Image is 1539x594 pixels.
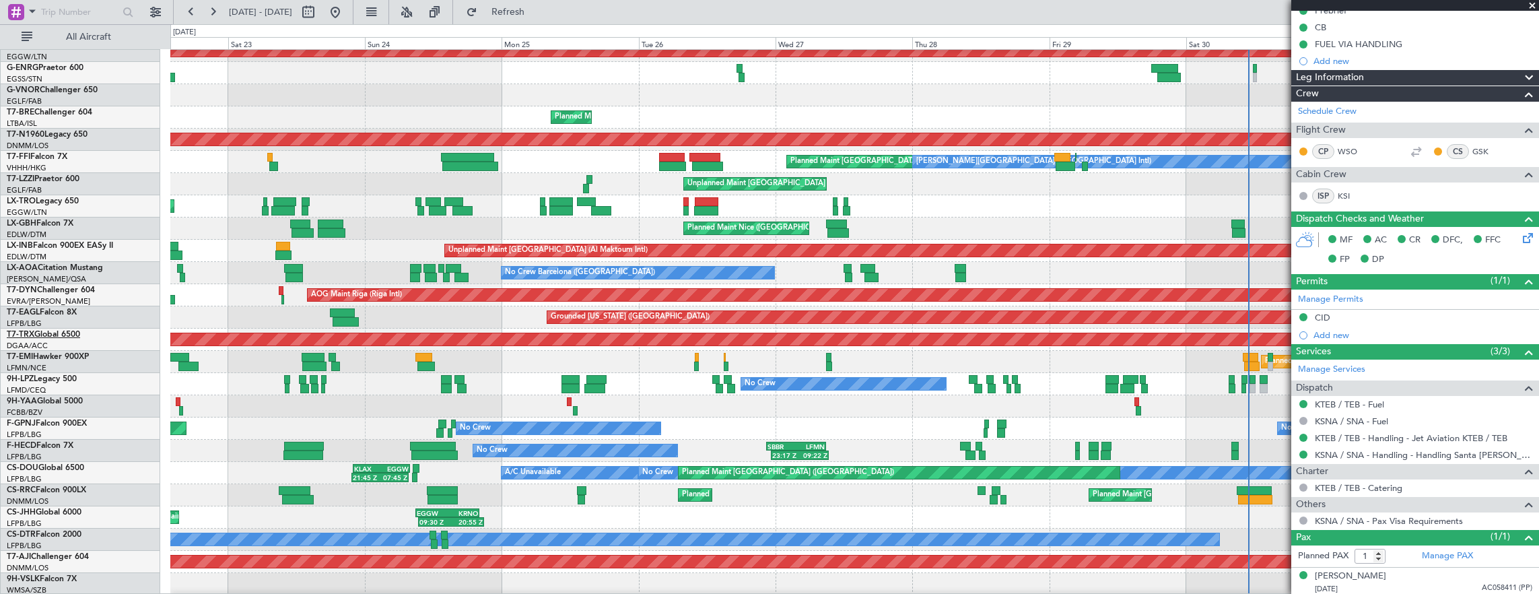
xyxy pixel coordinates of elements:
span: G-ENRG [7,64,38,72]
div: KRNO [447,509,477,517]
a: 9H-LPZLegacy 500 [7,375,77,383]
div: 21:45 Z [353,473,380,482]
span: (3/3) [1491,344,1510,358]
a: WSO [1338,145,1368,158]
a: EGLF/FAB [7,96,42,106]
span: 9H-LPZ [7,375,34,383]
div: No Crew Barcelona ([GEOGRAPHIC_DATA]) [505,263,655,283]
div: [PERSON_NAME][GEOGRAPHIC_DATA] ([GEOGRAPHIC_DATA] Intl) [916,152,1151,172]
a: CS-DOUGlobal 6500 [7,464,84,472]
div: Unplanned Maint [GEOGRAPHIC_DATA] (Al Maktoum Intl) [448,240,648,261]
a: EVRA/[PERSON_NAME] [7,296,90,306]
span: Charter [1296,464,1328,480]
a: EGSS/STN [7,74,42,84]
a: LX-INBFalcon 900EX EASy II [7,242,113,250]
a: LFPB/LBG [7,474,42,484]
a: T7-TRXGlobal 6500 [7,331,80,339]
a: DGAA/ACC [7,341,48,351]
a: DNMM/LOS [7,496,48,506]
a: GSK [1472,145,1503,158]
div: Tue 26 [639,37,776,49]
span: MF [1340,234,1353,247]
span: [DATE] [1315,584,1338,594]
span: CS-RRC [7,486,36,494]
span: Permits [1296,274,1328,290]
a: Manage Services [1298,363,1365,376]
div: Planned Maint Nice ([GEOGRAPHIC_DATA]) [687,218,837,238]
a: T7-EAGLFalcon 8X [7,308,77,317]
a: T7-FFIFalcon 7X [7,153,67,161]
span: Flight Crew [1296,123,1346,138]
a: KSNA / SNA - Handling - Handling Santa [PERSON_NAME] KSNA - [GEOGRAPHIC_DATA] [1315,449,1532,461]
a: LFMN/NCE [7,363,46,373]
div: LFMN [796,442,825,451]
div: KLAX [354,465,382,473]
div: ISP [1312,189,1334,203]
a: KTEB / TEB - Fuel [1315,399,1384,410]
span: LX-AOA [7,264,38,272]
span: 9H-VSLK [7,575,40,583]
a: EDLW/DTM [7,252,46,262]
span: CS-DTR [7,531,36,539]
a: KTEB / TEB - Handling - Jet Aviation KTEB / TEB [1315,432,1507,444]
span: AC [1375,234,1387,247]
span: Pax [1296,530,1311,546]
div: Prebrief [1315,5,1346,16]
div: No Crew [477,440,508,461]
span: T7-EAGL [7,308,40,317]
a: Manage PAX [1422,550,1473,563]
div: Sat 23 [228,37,365,49]
a: G-ENRGPraetor 600 [7,64,83,72]
span: T7-BRE [7,108,34,117]
div: EGGW [417,509,447,517]
div: Unplanned Maint [GEOGRAPHIC_DATA] ([GEOGRAPHIC_DATA]) [687,174,909,194]
div: [PERSON_NAME] [1315,570,1386,583]
div: Planned Maint [GEOGRAPHIC_DATA] ([GEOGRAPHIC_DATA]) [682,463,894,483]
span: T7-N1960 [7,131,44,139]
a: T7-N1960Legacy 650 [7,131,88,139]
div: CS [1447,144,1469,159]
span: Refresh [480,7,537,17]
div: Sat 30 [1186,37,1323,49]
div: Planned Maint Warsaw ([GEOGRAPHIC_DATA]) [555,107,717,127]
a: DNMM/LOS [7,563,48,573]
a: [PERSON_NAME]/QSA [7,274,86,284]
span: All Aircraft [35,32,142,42]
a: EGLF/FAB [7,185,42,195]
a: CS-JHHGlobal 6000 [7,508,81,517]
a: LFPB/LBG [7,519,42,529]
button: Refresh [460,1,541,23]
span: T7-TRX [7,331,34,339]
div: Planned Maint [GEOGRAPHIC_DATA] ([GEOGRAPHIC_DATA]) [173,196,385,216]
a: KSI [1338,190,1368,202]
span: Crew [1296,86,1319,102]
a: LFPB/LBG [7,541,42,551]
a: Schedule Crew [1298,105,1357,119]
div: SBBR [767,442,796,451]
a: FCBB/BZV [7,407,42,418]
div: Planned Maint [GEOGRAPHIC_DATA] ([GEOGRAPHIC_DATA]) [1093,485,1305,505]
div: Sun 24 [365,37,502,49]
div: [DATE] [173,27,196,38]
div: Grounded [US_STATE] ([GEOGRAPHIC_DATA]) [551,307,710,327]
a: Manage Permits [1298,293,1363,306]
span: FFC [1485,234,1501,247]
a: LX-GBHFalcon 7X [7,220,73,228]
div: No Crew [642,463,673,483]
span: T7-EMI [7,353,33,361]
a: LX-TROLegacy 650 [7,197,79,205]
a: EDLW/DTM [7,230,46,240]
div: No Crew [1281,418,1312,438]
span: Others [1296,497,1326,513]
div: Planned Maint [GEOGRAPHIC_DATA] ([GEOGRAPHIC_DATA] Intl) [790,152,1015,172]
span: T7-AJI [7,553,31,561]
div: CB [1315,22,1326,33]
div: 20:55 Z [451,518,483,526]
a: T7-DYNChallenger 604 [7,286,95,294]
span: DFC, [1443,234,1463,247]
span: Leg Information [1296,70,1364,86]
span: LX-TRO [7,197,36,205]
div: AOG Maint Riga (Riga Intl) [311,285,402,305]
button: All Aircraft [15,26,146,48]
a: KSNA / SNA - Fuel [1315,416,1388,427]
